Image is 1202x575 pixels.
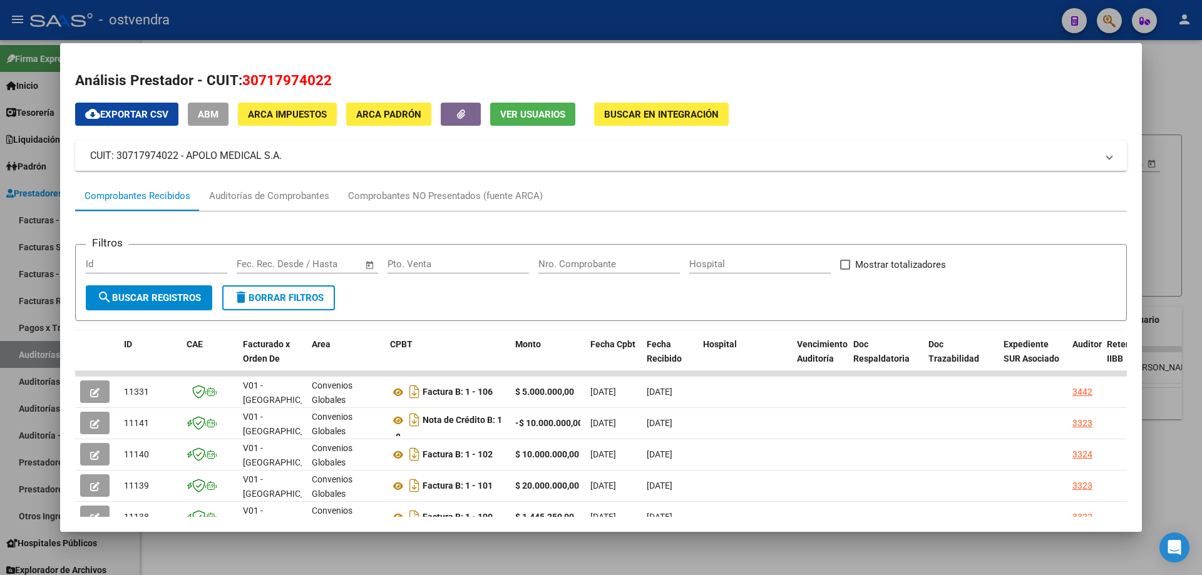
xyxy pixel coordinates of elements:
[515,387,574,397] strong: $ 5.000.000,00
[363,258,378,272] button: Open calendar
[248,109,327,120] span: ARCA Impuestos
[490,103,575,126] button: Ver Usuarios
[124,481,149,491] span: 11139
[238,103,337,126] button: ARCA Impuestos
[515,481,579,491] strong: $ 20.000.000,00
[647,339,682,364] span: Fecha Recibido
[1159,532,1189,562] div: Open Intercom Messenger
[515,512,574,522] strong: $ 1.445.250,00
[406,410,423,430] i: Descargar documento
[590,387,616,397] span: [DATE]
[1102,331,1152,386] datatable-header-cell: Retencion IIBB
[590,339,635,349] span: Fecha Cpbt
[356,109,421,120] span: ARCA Padrón
[97,292,201,303] span: Buscar Registros
[423,512,493,522] strong: Factura B: 1 - 100
[423,481,493,491] strong: Factura B: 1 - 101
[698,331,792,386] datatable-header-cell: Hospital
[243,412,327,436] span: V01 - [GEOGRAPHIC_DATA]
[1072,510,1092,524] div: 3322
[119,331,182,386] datatable-header-cell: ID
[594,103,729,126] button: Buscar en Integración
[848,331,923,386] datatable-header-cell: Doc Respaldatoria
[85,109,168,120] span: Exportar CSV
[423,450,493,460] strong: Factura B: 1 - 102
[348,189,543,203] div: Comprobantes NO Presentados (fuente ARCA)
[243,339,290,364] span: Facturado x Orden De
[75,103,178,126] button: Exportar CSV
[853,339,910,364] span: Doc Respaldatoria
[312,443,352,467] span: Convenios Globales
[85,106,100,121] mat-icon: cloud_download
[243,443,327,467] span: V01 - [GEOGRAPHIC_DATA]
[515,449,579,459] strong: $ 10.000.000,00
[124,449,149,459] span: 11140
[590,512,616,522] span: [DATE]
[243,506,327,530] span: V01 - [GEOGRAPHIC_DATA]
[515,418,583,428] strong: -$ 10.000.000,00
[312,506,352,530] span: Convenios Globales
[1004,339,1059,364] span: Expediente SUR Asociado
[500,109,565,120] span: Ver Usuarios
[406,476,423,496] i: Descargar documento
[346,103,431,126] button: ARCA Padrón
[124,418,149,428] span: 11141
[999,331,1067,386] datatable-header-cell: Expediente SUR Asociado
[390,339,413,349] span: CPBT
[86,285,212,310] button: Buscar Registros
[703,339,737,349] span: Hospital
[85,189,190,203] div: Comprobantes Recibidos
[642,331,698,386] datatable-header-cell: Fecha Recibido
[1072,385,1092,399] div: 3442
[590,481,616,491] span: [DATE]
[188,103,229,126] button: ABM
[307,331,385,386] datatable-header-cell: Area
[242,72,332,88] span: 30717974022
[585,331,642,386] datatable-header-cell: Fecha Cpbt
[406,444,423,464] i: Descargar documento
[182,331,238,386] datatable-header-cell: CAE
[390,415,502,442] strong: Nota de Crédito B: 1 - 8
[124,512,149,522] span: 11138
[1072,447,1092,462] div: 3324
[75,70,1127,91] h2: Análisis Prestador - CUIT:
[647,512,672,522] span: [DATE]
[124,339,132,349] span: ID
[238,331,307,386] datatable-header-cell: Facturado x Orden De
[222,285,335,310] button: Borrar Filtros
[243,474,327,499] span: V01 - [GEOGRAPHIC_DATA]
[923,331,999,386] datatable-header-cell: Doc Trazabilidad
[928,339,979,364] span: Doc Trazabilidad
[209,189,329,203] div: Auditorías de Comprobantes
[515,339,541,349] span: Monto
[312,412,352,436] span: Convenios Globales
[86,235,129,251] h3: Filtros
[406,507,423,527] i: Descargar documento
[237,258,287,270] input: Fecha inicio
[590,418,616,428] span: [DATE]
[75,141,1127,171] mat-expansion-panel-header: CUIT: 30717974022 - APOLO MEDICAL S.A.
[234,290,249,305] mat-icon: delete
[647,387,672,397] span: [DATE]
[590,449,616,459] span: [DATE]
[198,109,218,120] span: ABM
[97,290,112,305] mat-icon: search
[647,449,672,459] span: [DATE]
[299,258,359,270] input: Fecha fin
[385,331,510,386] datatable-header-cell: CPBT
[797,339,848,364] span: Vencimiento Auditoría
[312,380,352,405] span: Convenios Globales
[124,387,149,397] span: 11331
[187,339,203,349] span: CAE
[604,109,719,120] span: Buscar en Integración
[1107,339,1148,364] span: Retencion IIBB
[1072,339,1109,349] span: Auditoria
[792,331,848,386] datatable-header-cell: Vencimiento Auditoría
[1067,331,1102,386] datatable-header-cell: Auditoria
[90,148,1097,163] mat-panel-title: CUIT: 30717974022 - APOLO MEDICAL S.A.
[647,418,672,428] span: [DATE]
[1072,416,1092,430] div: 3323
[855,257,946,272] span: Mostrar totalizadores
[243,380,327,405] span: V01 - [GEOGRAPHIC_DATA]
[423,387,493,397] strong: Factura B: 1 - 106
